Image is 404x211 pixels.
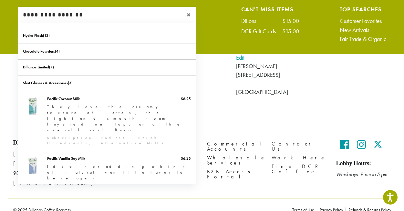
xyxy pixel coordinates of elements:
[241,7,299,12] h4: Can't Miss Items
[187,11,196,19] span: ×
[272,162,326,176] a: Find DCR Coffee
[336,160,391,167] h5: Lobby Hours:
[272,154,326,162] a: Work Here
[241,28,282,34] div: DCR Gift Cards
[207,167,262,181] a: B2B Access Portal
[241,18,263,24] div: Dillons
[13,149,133,188] p: [GEOGRAPHIC_DATA] E [PERSON_NAME], WA 98390 [PHONE_NUMBER]
[340,27,386,33] a: New Arrivals
[340,7,386,12] h4: Top Searches
[13,139,133,146] h4: Dillanos Coffee Roasters
[236,54,244,61] a: Edit
[282,18,299,24] div: $15.00
[207,154,262,167] a: Wholesale Services
[340,18,386,24] a: Customer Favorites
[336,171,387,178] em: Weekdays 9 am to 5 pm
[236,62,357,105] address: [PERSON_NAME] [STREET_ADDRESS] – [GEOGRAPHIC_DATA]
[207,139,262,153] a: Commercial Accounts
[282,28,299,34] div: $15.00
[340,36,386,42] a: Fair Trade & Organic
[272,139,326,153] a: Contact Us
